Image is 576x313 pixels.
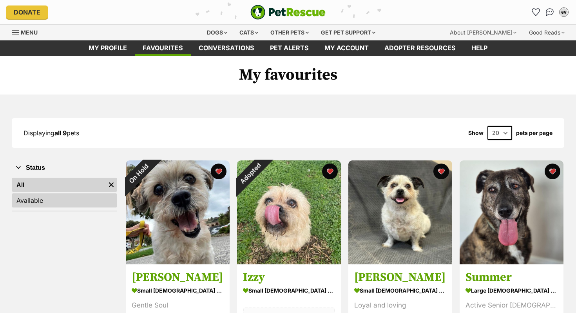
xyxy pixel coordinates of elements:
img: chat-41dd97257d64d25036548639549fe6c8038ab92f7586957e7f3b1b290dea8141.svg [546,8,554,16]
button: Status [12,163,117,173]
a: Adopter resources [377,40,464,56]
a: Conversations [543,6,556,18]
div: On Hold [116,150,162,197]
a: Remove filter [105,178,117,192]
div: small [DEMOGRAPHIC_DATA] Dog [243,285,335,297]
div: Loyal and loving [354,300,446,311]
button: My account [558,6,570,18]
div: Other pets [265,25,314,40]
div: Cats [234,25,264,40]
div: Get pet support [315,25,381,40]
img: Izzy [237,160,341,264]
button: favourite [322,164,338,179]
a: All [12,178,105,192]
div: Gentle Soul [132,300,224,311]
ul: Account quick links [529,6,570,18]
div: Adopted [227,150,274,197]
a: Available [12,193,117,207]
span: Menu [21,29,38,36]
a: My account [317,40,377,56]
div: About [PERSON_NAME] [444,25,522,40]
span: Show [468,130,484,136]
img: Chanel Illingworth [126,160,230,264]
h3: [PERSON_NAME] [354,270,446,285]
button: favourite [433,164,449,179]
a: Menu [12,25,43,39]
div: large [DEMOGRAPHIC_DATA] Dog [466,285,558,297]
a: Pet alerts [262,40,317,56]
h3: [PERSON_NAME] [132,270,224,285]
a: Adopted [237,258,341,266]
h3: Izzy [243,270,335,285]
div: Dogs [201,25,233,40]
div: small [DEMOGRAPHIC_DATA] Dog [354,285,446,297]
div: Status [12,176,117,211]
span: Displaying pets [24,129,79,137]
h3: Summer [466,270,558,285]
div: ev [560,8,568,16]
img: Marty [348,160,452,264]
div: Active Senior [DEMOGRAPHIC_DATA] [466,300,558,311]
a: Donate [6,5,48,19]
strong: all 9 [54,129,67,137]
label: pets per page [516,130,552,136]
img: Summer [460,160,563,264]
button: favourite [545,164,560,179]
div: Good Reads [523,25,570,40]
div: small [DEMOGRAPHIC_DATA] Dog [132,285,224,297]
a: PetRescue [250,5,326,20]
a: Favourites [135,40,191,56]
a: Favourites [529,6,542,18]
a: conversations [191,40,262,56]
a: On Hold [126,258,230,266]
button: favourite [211,164,226,179]
img: logo-e224e6f780fb5917bec1dbf3a21bbac754714ae5b6737aabdf751b685950b380.svg [250,5,326,20]
a: Help [464,40,495,56]
a: My profile [81,40,135,56]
